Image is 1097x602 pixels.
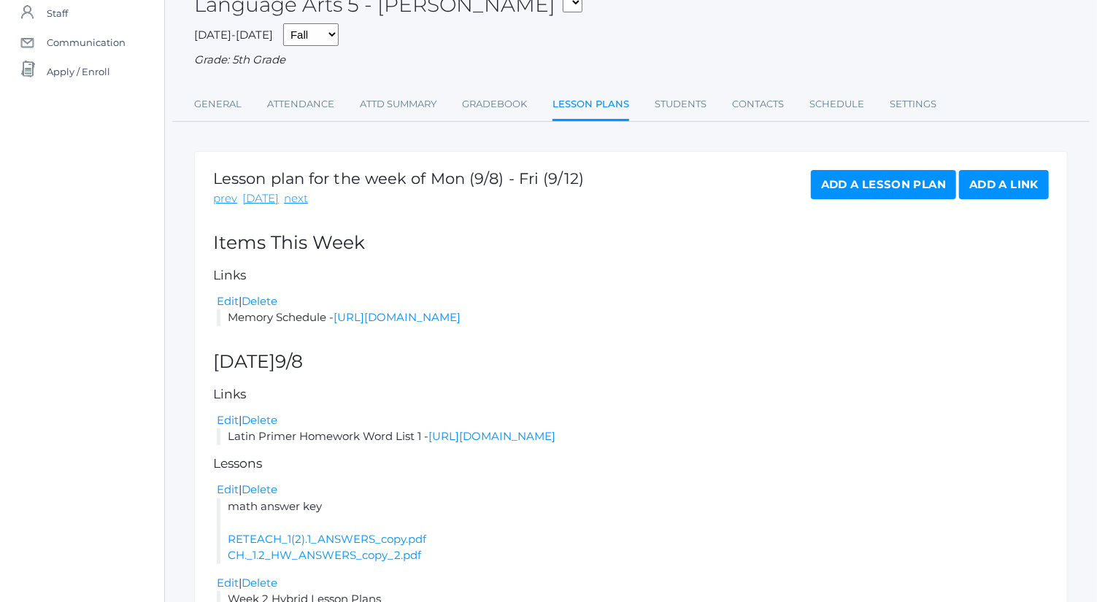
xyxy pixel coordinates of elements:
a: Attd Summary [360,90,436,119]
a: Edit [217,294,239,308]
span: 9/8 [275,350,303,372]
h5: Links [213,387,1049,401]
div: Grade: 5th Grade [194,52,1068,69]
span: Apply / Enroll [47,57,110,86]
a: Edit [217,482,239,496]
a: Students [655,90,707,119]
a: Edit [217,413,239,427]
h2: [DATE] [213,352,1049,372]
div: | [217,575,1049,592]
a: Settings [890,90,936,119]
a: Delete [242,294,277,308]
a: [URL][DOMAIN_NAME] [428,429,555,443]
span: Communication [47,28,126,57]
a: [URL][DOMAIN_NAME] [334,310,461,324]
a: Add a Lesson Plan [811,170,956,199]
h2: Items This Week [213,233,1049,253]
h5: Links [213,269,1049,282]
a: Schedule [809,90,864,119]
a: Gradebook [462,90,527,119]
a: next [284,190,308,207]
a: Edit [217,576,239,590]
li: Memory Schedule - [217,309,1049,326]
a: Contacts [732,90,784,119]
h1: Lesson plan for the week of Mon (9/8) - Fri (9/12) [213,170,584,187]
a: Lesson Plans [553,90,629,121]
a: Delete [242,413,277,427]
a: prev [213,190,237,207]
a: CH._1.2_HW_ANSWERS_copy_2.pdf [228,548,421,562]
a: Add a Link [959,170,1049,199]
div: | [217,412,1049,429]
a: General [194,90,242,119]
li: Latin Primer Homework Word List 1 - [217,428,1049,445]
li: math answer key [217,498,1049,564]
a: Delete [242,482,277,496]
div: | [217,293,1049,310]
h5: Lessons [213,457,1049,471]
div: | [217,482,1049,498]
span: [DATE]-[DATE] [194,28,273,42]
a: Attendance [267,90,334,119]
a: RETEACH_1(2).1_ANSWERS_copy.pdf [228,532,426,546]
a: Delete [242,576,277,590]
a: [DATE] [242,190,279,207]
